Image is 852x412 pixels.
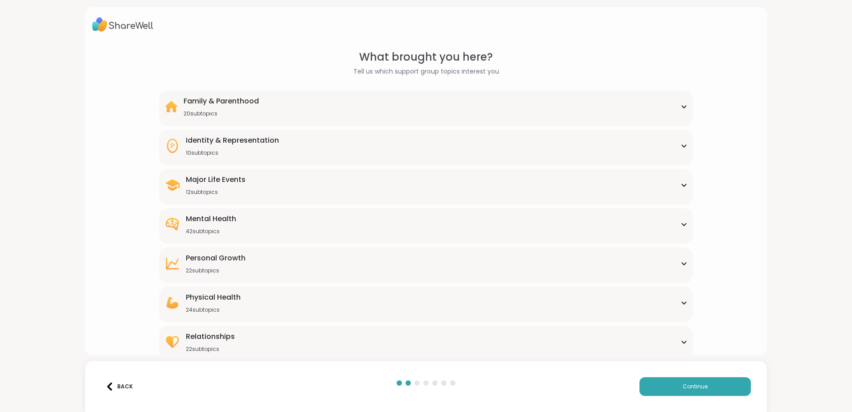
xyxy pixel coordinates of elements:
div: 20 subtopics [184,110,259,117]
div: Family & Parenthood [184,96,259,107]
div: 24 subtopics [186,306,241,313]
span: What brought you here? [359,49,493,65]
div: Major Life Events [186,174,246,185]
div: Back [106,383,133,391]
div: 12 subtopics [186,189,246,196]
div: Personal Growth [186,253,246,264]
button: Continue [639,377,751,396]
div: 22 subtopics [186,346,235,353]
img: ShareWell Logo [92,14,153,35]
div: 22 subtopics [186,267,246,274]
button: Back [101,377,137,396]
span: Continue [683,383,708,391]
div: 10 subtopics [186,149,279,157]
div: Identity & Representation [186,135,279,146]
div: Relationships [186,331,235,342]
div: 42 subtopics [186,228,236,235]
div: Mental Health [186,214,236,224]
div: Physical Health [186,292,241,303]
span: Tell us which support group topics interest you [353,67,499,76]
